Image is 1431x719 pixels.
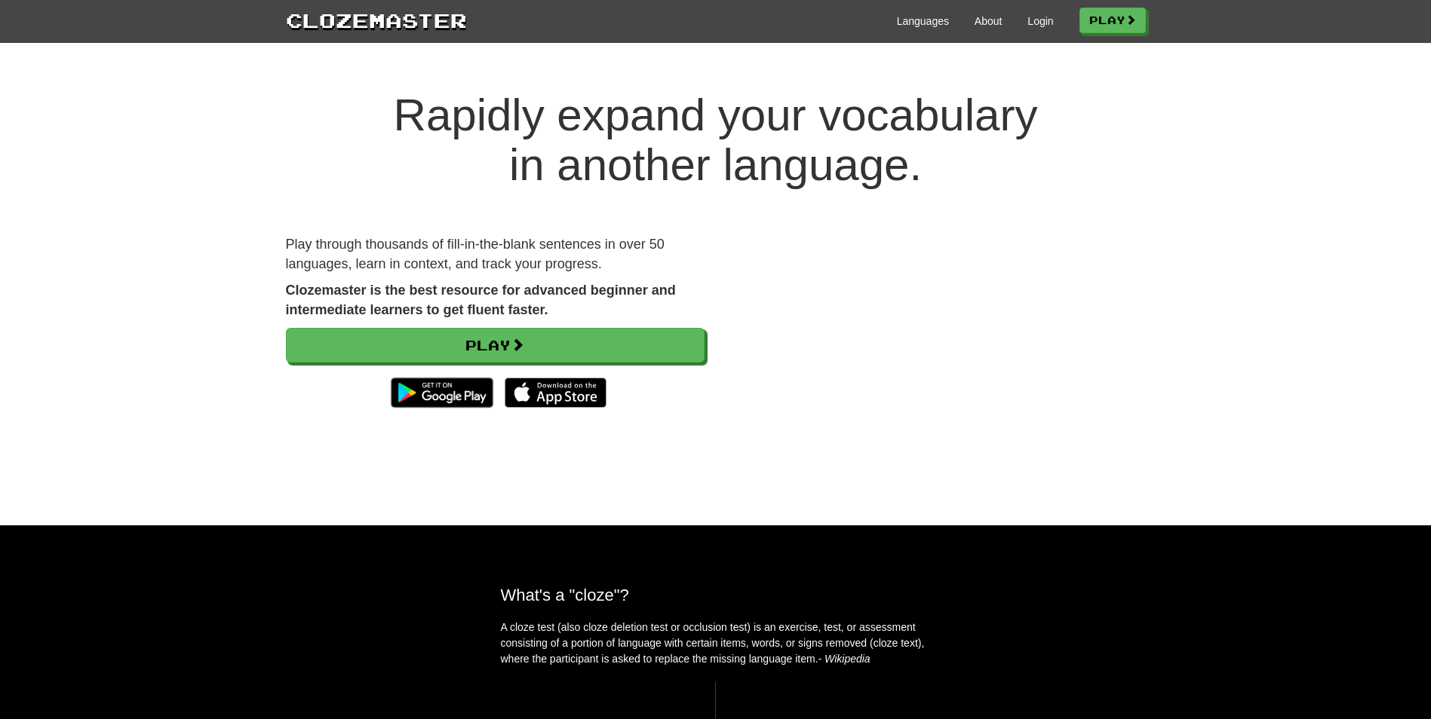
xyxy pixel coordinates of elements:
a: Login [1027,14,1053,29]
p: A cloze test (also cloze deletion test or occlusion test) is an exercise, test, or assessment con... [501,620,931,667]
a: Clozemaster [286,6,467,34]
a: Play [1079,8,1146,33]
img: Download_on_the_App_Store_Badge_US-UK_135x40-25178aeef6eb6b83b96f5f2d004eda3bffbb37122de64afbaef7... [505,378,606,408]
em: - Wikipedia [818,653,871,665]
strong: Clozemaster is the best resource for advanced beginner and intermediate learners to get fluent fa... [286,283,676,317]
a: About [975,14,1003,29]
img: Get it on Google Play [383,370,500,415]
a: Languages [897,14,949,29]
a: Play [286,328,705,363]
p: Play through thousands of fill-in-the-blank sentences in over 50 languages, learn in context, and... [286,235,705,274]
h2: What's a "cloze"? [501,586,931,604]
